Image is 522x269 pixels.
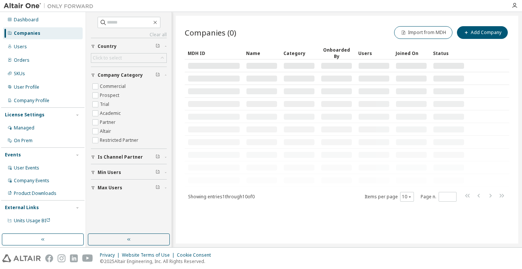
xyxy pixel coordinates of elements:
[5,152,21,158] div: Events
[396,47,427,59] div: Joined On
[14,190,56,196] div: Product Downloads
[58,254,65,262] img: instagram.svg
[82,254,93,262] img: youtube.svg
[122,252,177,258] div: Website Terms of Use
[358,47,390,59] div: Users
[156,72,160,78] span: Clear filter
[100,100,111,109] label: Trial
[91,54,166,62] div: Click to select
[188,47,240,59] div: MDH ID
[5,112,44,118] div: License Settings
[14,217,50,224] span: Units Usage BI
[14,138,33,144] div: On Prem
[98,43,117,49] span: Country
[14,98,49,104] div: Company Profile
[14,17,39,23] div: Dashboard
[93,55,122,61] div: Click to select
[98,154,143,160] span: Is Channel Partner
[70,254,78,262] img: linkedin.svg
[2,254,41,262] img: altair_logo.svg
[91,164,167,181] button: Min Users
[91,67,167,83] button: Company Category
[100,109,122,118] label: Academic
[100,136,140,145] label: Restricted Partner
[246,47,277,59] div: Name
[14,165,39,171] div: User Events
[283,47,315,59] div: Category
[177,252,215,258] div: Cookie Consent
[421,192,457,202] span: Page n.
[100,82,127,91] label: Commercial
[156,185,160,191] span: Clear filter
[156,43,160,49] span: Clear filter
[91,32,167,38] a: Clear all
[185,27,236,38] span: Companies (0)
[91,38,167,55] button: Country
[45,254,53,262] img: facebook.svg
[156,154,160,160] span: Clear filter
[394,26,452,39] button: Import from MDH
[457,26,508,39] button: Add Company
[98,72,143,78] span: Company Category
[4,2,97,10] img: Altair One
[156,169,160,175] span: Clear filter
[14,30,40,36] div: Companies
[402,194,412,200] button: 10
[14,125,34,131] div: Managed
[365,192,414,202] span: Items per page
[100,252,122,258] div: Privacy
[14,84,39,90] div: User Profile
[14,57,30,63] div: Orders
[100,118,117,127] label: Partner
[91,180,167,196] button: Max Users
[100,258,215,265] p: © 2025 Altair Engineering, Inc. All Rights Reserved.
[100,91,121,100] label: Prospect
[14,71,25,77] div: SKUs
[321,47,352,59] div: Onboarded By
[5,205,39,211] div: External Links
[91,149,167,165] button: Is Channel Partner
[188,193,255,200] span: Showing entries 1 through 10 of 0
[14,178,49,184] div: Company Events
[98,169,121,175] span: Min Users
[14,44,27,50] div: Users
[100,127,113,136] label: Altair
[98,185,122,191] span: Max Users
[433,47,464,59] div: Status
